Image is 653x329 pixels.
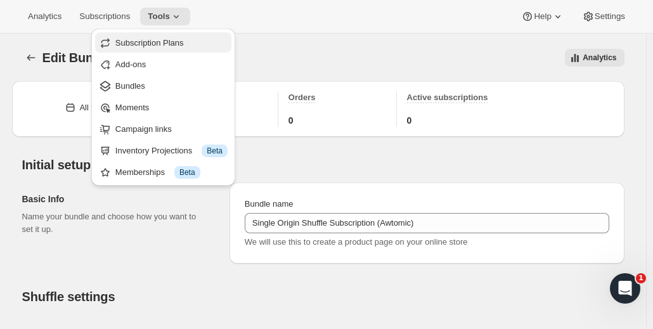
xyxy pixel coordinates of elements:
[22,157,624,172] h2: Initial setup
[574,8,633,25] button: Settings
[407,114,412,127] span: 0
[534,11,551,22] span: Help
[115,38,184,48] span: Subscription Plans
[22,49,40,67] button: Bundles
[95,162,231,182] button: Memberships
[610,273,640,304] iframe: Intercom live chat
[22,193,209,205] h2: Basic Info
[245,237,468,247] span: We will use this to create a product page on your online store
[288,93,316,102] span: Orders
[115,81,145,91] span: Bundles
[583,53,616,63] span: Analytics
[115,166,228,179] div: Memberships
[148,11,170,22] span: Tools
[115,60,146,69] span: Add-ons
[42,51,112,65] span: Edit Bundle
[95,140,231,160] button: Inventory Projections
[245,199,294,209] span: Bundle name
[207,146,223,156] span: Beta
[115,145,228,157] div: Inventory Projections
[20,8,69,25] button: Analytics
[565,49,624,67] button: View all analytics related to this specific bundles, within certain timeframes
[140,8,190,25] button: Tools
[407,93,488,102] span: Active subscriptions
[22,289,624,304] h2: Shuffle settings
[95,32,231,53] button: Subscription Plans
[72,8,138,25] button: Subscriptions
[636,273,646,283] span: 1
[179,167,195,177] span: Beta
[115,124,172,134] span: Campaign links
[79,101,107,114] div: All time
[514,8,571,25] button: Help
[95,75,231,96] button: Bundles
[595,11,625,22] span: Settings
[95,54,231,74] button: Add-ons
[22,210,209,236] p: Name your bundle and choose how you want to set it up.
[245,213,609,233] input: ie. Smoothie box
[115,103,149,112] span: Moments
[95,119,231,139] button: Campaign links
[288,114,294,127] span: 0
[95,97,231,117] button: Moments
[79,11,130,22] span: Subscriptions
[28,11,61,22] span: Analytics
